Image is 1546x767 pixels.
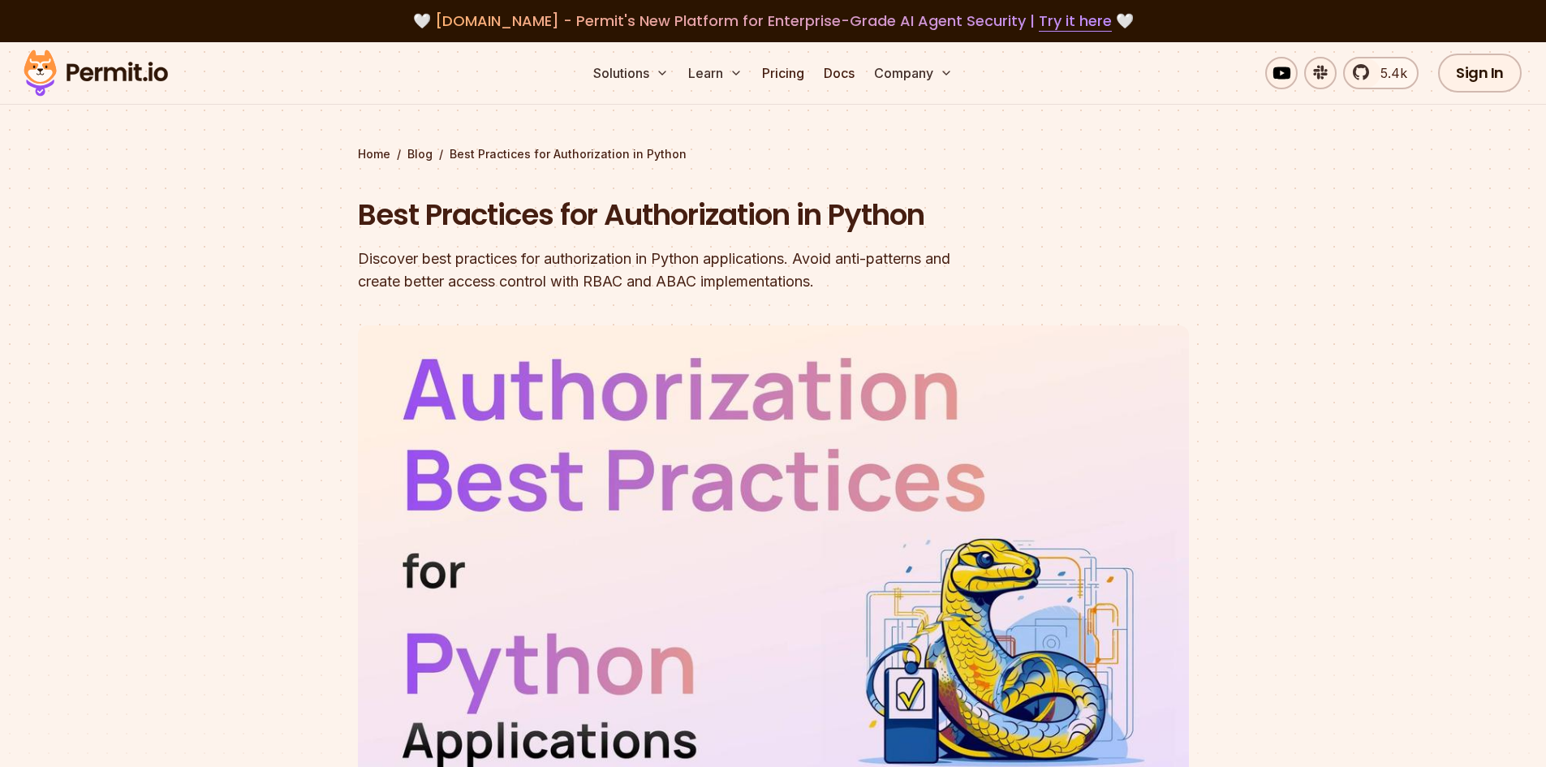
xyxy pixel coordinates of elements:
[407,146,433,162] a: Blog
[358,146,1189,162] div: / /
[358,146,390,162] a: Home
[682,57,749,89] button: Learn
[1438,54,1522,93] a: Sign In
[1371,63,1407,83] span: 5.4k
[39,10,1507,32] div: 🤍 🤍
[1039,11,1112,32] a: Try it here
[587,57,675,89] button: Solutions
[1343,57,1419,89] a: 5.4k
[358,248,981,293] div: Discover best practices for authorization in Python applications. Avoid anti-patterns and create ...
[756,57,811,89] a: Pricing
[16,45,175,101] img: Permit logo
[868,57,959,89] button: Company
[435,11,1112,31] span: [DOMAIN_NAME] - Permit's New Platform for Enterprise-Grade AI Agent Security |
[817,57,861,89] a: Docs
[358,195,981,235] h1: Best Practices for Authorization in Python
